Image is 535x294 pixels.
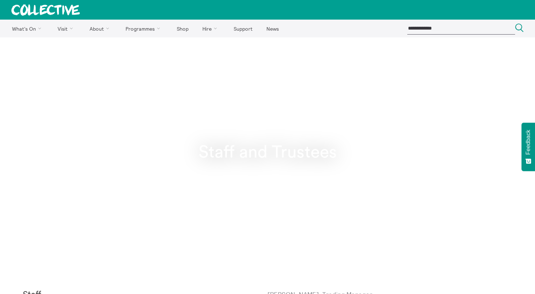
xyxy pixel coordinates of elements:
[170,20,195,37] a: Shop
[521,123,535,171] button: Feedback - Show survey
[525,130,531,155] span: Feedback
[260,20,285,37] a: News
[6,20,50,37] a: What's On
[52,20,82,37] a: Visit
[120,20,169,37] a: Programmes
[227,20,259,37] a: Support
[196,20,226,37] a: Hire
[83,20,118,37] a: About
